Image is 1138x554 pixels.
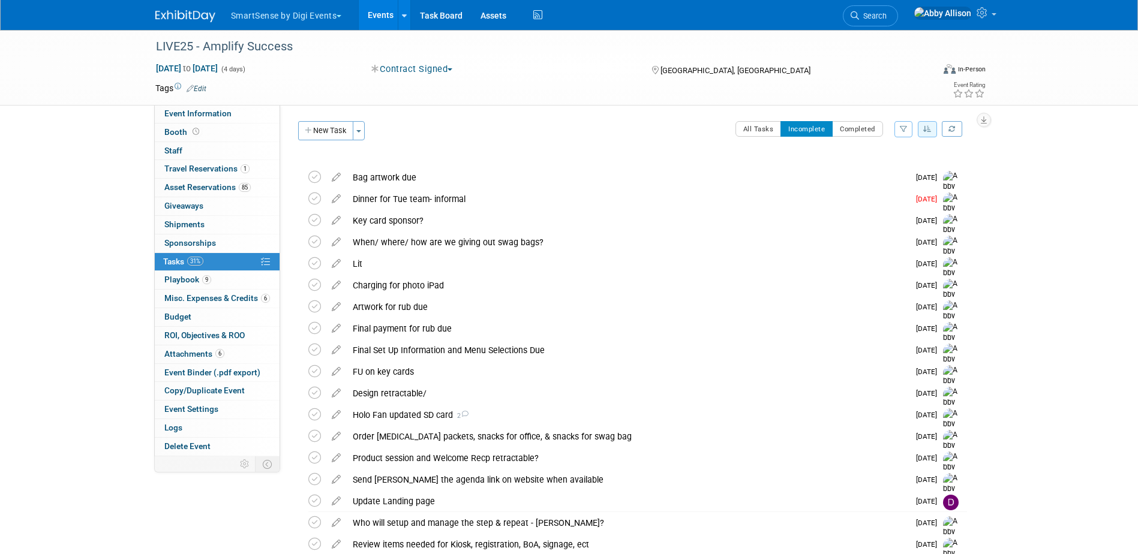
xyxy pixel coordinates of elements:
a: edit [326,431,347,442]
a: edit [326,237,347,248]
span: Copy/Duplicate Event [164,386,245,395]
a: Budget [155,308,280,326]
a: edit [326,474,347,485]
span: 6 [215,349,224,358]
span: Travel Reservations [164,164,250,173]
a: Attachments6 [155,345,280,363]
span: [DATE] [916,324,943,333]
span: [DATE] [916,411,943,419]
span: 9 [202,275,211,284]
span: 6 [261,294,270,303]
a: edit [326,258,347,269]
span: Shipments [164,219,205,229]
div: Final payment for rub due [347,318,909,339]
span: [DATE] [916,195,943,203]
span: [DATE] [916,475,943,484]
span: [DATE] [916,454,943,462]
div: LIVE25 - Amplify Success [152,36,915,58]
a: edit [326,410,347,420]
button: Completed [832,121,883,137]
button: Incomplete [780,121,833,137]
img: Abby Allison [943,192,961,235]
img: Abby Allison [943,473,961,516]
div: Bag artwork due [347,167,909,188]
img: Abby Allison [943,214,961,257]
button: Contract Signed [367,63,457,76]
a: Copy/Duplicate Event [155,382,280,400]
a: Sponsorships [155,234,280,252]
span: [DATE] [DATE] [155,63,218,74]
img: Abby Allison [914,7,972,20]
a: edit [326,388,347,399]
a: Booth [155,124,280,141]
span: 85 [239,183,251,192]
td: Personalize Event Tab Strip [235,456,256,472]
button: All Tasks [735,121,782,137]
a: Playbook9 [155,271,280,289]
span: Playbook [164,275,211,284]
span: Booth [164,127,202,137]
a: Shipments [155,216,280,234]
img: Abby Allison [943,430,961,472]
img: Abby Allison [943,300,961,343]
a: Event Settings [155,401,280,418]
a: edit [326,517,347,528]
div: Holo Fan updated SD card [347,405,909,425]
span: Sponsorships [164,238,216,248]
img: Abby Allison [943,257,961,300]
div: Event Format [863,62,986,80]
span: 31% [187,257,203,266]
td: Tags [155,82,206,94]
span: Staff [164,146,182,155]
span: [DATE] [916,540,943,549]
a: edit [326,366,347,377]
img: Abby Allison [943,322,961,365]
span: Asset Reservations [164,182,251,192]
a: Staff [155,142,280,160]
span: [DATE] [916,281,943,290]
span: [DATE] [916,519,943,527]
img: Abby Allison [943,279,961,321]
img: Abby Allison [943,365,961,408]
span: [DATE] [916,346,943,354]
span: [GEOGRAPHIC_DATA], [GEOGRAPHIC_DATA] [660,66,810,75]
a: Refresh [942,121,962,137]
span: Budget [164,312,191,321]
span: [DATE] [916,260,943,268]
div: Update Landing page [347,491,909,511]
div: Event Rating [953,82,985,88]
span: Misc. Expenses & Credits [164,293,270,303]
a: Edit [187,85,206,93]
a: Search [843,5,898,26]
span: [DATE] [916,389,943,398]
a: edit [326,453,347,463]
span: Tasks [163,257,203,266]
span: [DATE] [916,173,943,182]
a: ROI, Objectives & ROO [155,327,280,345]
a: Asset Reservations85 [155,179,280,197]
span: [DATE] [916,238,943,246]
img: Abby Allison [943,387,961,429]
div: Key card sponsor? [347,210,909,231]
div: Charging for photo iPad [347,275,909,296]
img: Dan Tiernan [943,495,959,510]
div: When/ where/ how are we giving out swag bags? [347,232,909,252]
img: Format-Inperson.png [944,64,956,74]
a: Event Information [155,105,280,123]
span: [DATE] [916,497,943,505]
span: [DATE] [916,303,943,311]
a: Logs [155,419,280,437]
span: Delete Event [164,441,211,451]
span: Logs [164,423,182,432]
img: Abby Allison [943,451,961,494]
div: Product session and Welcome Recp retractable? [347,448,909,468]
span: 1 [241,164,250,173]
a: edit [326,194,347,204]
span: 2 [453,412,469,420]
td: Toggle Event Tabs [255,456,280,472]
span: Event Information [164,109,232,118]
span: Event Binder (.pdf export) [164,368,260,377]
a: edit [326,323,347,334]
span: Attachments [164,349,224,359]
a: edit [326,345,347,356]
